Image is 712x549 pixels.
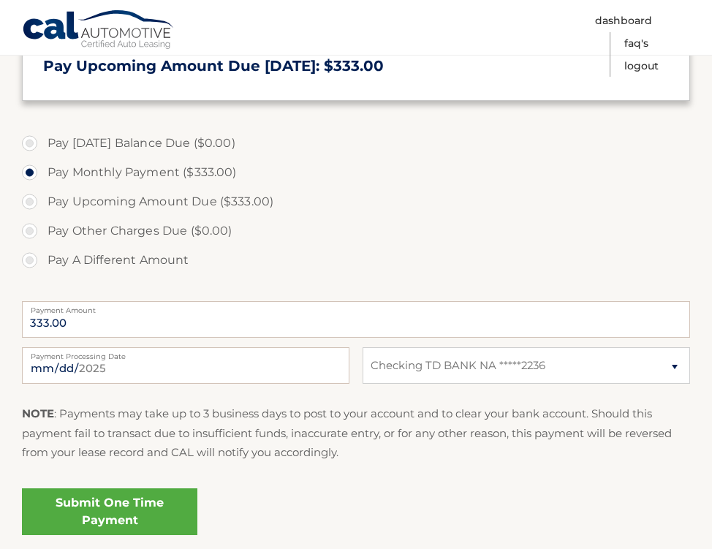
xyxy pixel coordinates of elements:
[43,57,669,75] h3: Pay Upcoming Amount Due [DATE]: $333.00
[595,10,652,32] a: Dashboard
[22,246,690,275] label: Pay A Different Amount
[22,347,349,384] input: Payment Date
[22,406,54,420] strong: NOTE
[22,301,690,313] label: Payment Amount
[624,32,648,55] a: FAQ's
[22,347,349,359] label: Payment Processing Date
[22,216,690,246] label: Pay Other Charges Due ($0.00)
[22,301,690,338] input: Payment Amount
[22,10,175,52] a: Cal Automotive
[22,488,197,535] a: Submit One Time Payment
[22,129,690,158] label: Pay [DATE] Balance Due ($0.00)
[22,158,690,187] label: Pay Monthly Payment ($333.00)
[22,404,690,462] p: : Payments may take up to 3 business days to post to your account and to clear your bank account....
[22,187,690,216] label: Pay Upcoming Amount Due ($333.00)
[624,55,659,77] a: Logout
